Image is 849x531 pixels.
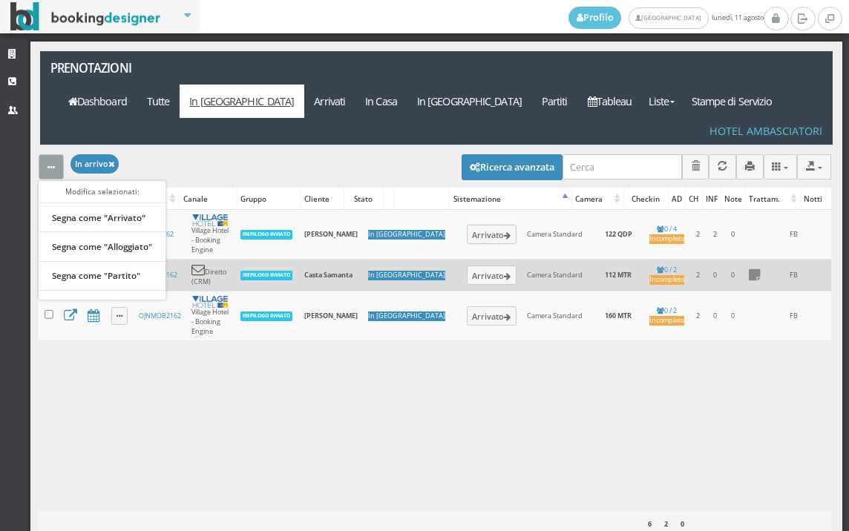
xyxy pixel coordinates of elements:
td: 3 [822,291,847,340]
div: CH [686,188,702,209]
b: 6 [648,519,652,529]
div: Gruppo [237,188,301,209]
div: Stato [344,188,383,209]
b: RIEPILOGO INVIATO [243,271,290,278]
td: FB [767,259,822,291]
td: Diretto (CRM) [186,259,235,291]
b: RIEPILOGO INVIATO [243,231,290,237]
a: Segna come "Partito" [39,267,165,283]
td: FB [767,210,822,260]
button: In arrivo [71,154,119,173]
a: In [GEOGRAPHIC_DATA] [407,85,531,118]
td: 2 [689,259,707,291]
b: 2 [664,519,668,529]
div: Incompleto [649,234,684,244]
a: RIEPILOGO INVIATO [240,228,294,238]
td: Village Hotel - Booking Engine [186,210,235,260]
div: Trattam. [746,188,800,209]
div: Notti [801,188,825,209]
b: Casta Samanta [304,270,353,280]
td: 0 [724,291,742,340]
b: [PERSON_NAME] [304,229,358,239]
button: Arrivato [467,306,517,326]
b: 122 QDP [605,229,632,239]
a: Stampe di Servizio [681,85,782,118]
td: 2 [689,210,707,260]
button: Aggiorna [709,154,736,179]
td: 0 [707,291,723,340]
td: 0 [724,259,742,291]
a: Profilo [568,7,622,29]
a: 0 / 2Incompleto [649,265,684,285]
div: Canale [180,188,237,209]
a: 0 / 2Incompleto [649,306,684,326]
b: [PERSON_NAME] [304,311,358,320]
div: Note [721,188,745,209]
div: Incompleto [649,316,684,326]
button: Export [797,154,831,179]
div: Cliente [301,188,344,209]
a: Tutte [137,85,180,118]
div: In [GEOGRAPHIC_DATA] [368,271,445,280]
div: Sistemazione [450,188,571,209]
div: Incompleto [649,275,684,285]
b: 112 MTR [605,270,632,280]
button: Arrivato [467,265,517,285]
td: FB [767,291,822,340]
a: Segna come "Alloggiato" [39,238,165,254]
div: Camera [572,188,623,209]
a: OJNMOB2162 [139,311,181,320]
a: RIEPILOGO INVIATO [240,310,294,320]
img: c1bf4543417a11ec8a5106403f595ea8.png [191,296,229,308]
a: RIEPILOGO INVIATO [240,269,294,279]
a: Segna come "Arrivato" [39,209,165,225]
td: 0 [707,259,723,291]
td: 2 [822,210,847,260]
div: AD [669,188,685,209]
a: Tableau [577,85,642,118]
a: In Casa [355,85,407,118]
div: INF [703,188,721,209]
button: Ricerca avanzata [462,154,563,179]
a: 0 / 4Incompleto [649,224,684,244]
div: In [GEOGRAPHIC_DATA] [368,230,445,240]
td: Camera Standard [522,259,593,291]
a: [GEOGRAPHIC_DATA] [629,7,708,29]
a: Partiti [531,85,577,118]
img: BookingDesigner.com [10,2,161,31]
a: Arrivati [304,85,355,118]
td: Camera Standard [522,210,593,260]
input: Cerca [563,154,682,179]
b: 0 [681,519,684,529]
b: RIEPILOGO INVIATO [243,312,290,319]
td: Village Hotel - Booking Engine [186,291,235,340]
td: Camera Standard [522,291,593,340]
div: Checkin [624,188,668,209]
a: Prenotazioni [40,51,194,85]
small: Modifica selezionati: [65,185,140,196]
img: c1bf4543417a11ec8a5106403f595ea8.png [191,214,229,226]
button: Arrivato [467,225,517,244]
div: In [GEOGRAPHIC_DATA] [368,311,445,321]
b: 160 MTR [605,311,632,320]
td: 2 [707,210,723,260]
span: lunedì, 11 agosto [568,7,764,29]
h4: Hotel Ambasciatori [709,125,822,137]
a: In [GEOGRAPHIC_DATA] [180,85,304,118]
td: 2 [689,291,707,340]
td: 0 [724,210,742,260]
td: 5 [822,259,847,291]
a: Liste [642,85,681,118]
a: Dashboard [58,85,137,118]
